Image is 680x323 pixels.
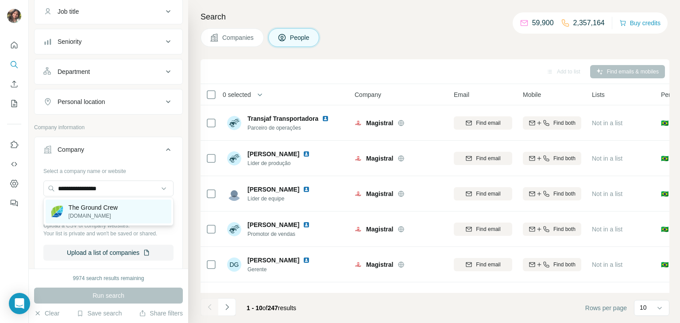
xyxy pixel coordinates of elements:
[476,261,500,269] span: Find email
[201,11,669,23] h4: Search
[35,61,182,82] button: Department
[139,309,183,318] button: Share filters
[7,137,21,153] button: Use Surfe on LinkedIn
[523,187,581,200] button: Find both
[454,152,512,165] button: Find email
[34,123,183,131] p: Company information
[34,309,59,318] button: Clear
[355,261,362,268] img: Logo of Magistral
[7,156,21,172] button: Use Surfe API
[69,203,118,212] p: The Ground Crew
[247,124,332,132] span: Parceiro de operações
[454,90,469,99] span: Email
[592,90,605,99] span: Lists
[553,225,576,233] span: Find both
[592,226,622,233] span: Not in a list
[640,303,647,312] p: 10
[355,190,362,197] img: Logo of Magistral
[58,97,105,106] div: Personal location
[573,18,605,28] p: 2,357,164
[476,154,500,162] span: Find email
[58,67,90,76] div: Department
[247,304,263,311] span: 1 - 10
[661,154,668,163] span: 🇧🇷
[247,115,318,122] span: Transjaf Transportadora
[9,293,30,314] div: Open Intercom Messenger
[227,151,241,165] img: Avatar
[227,187,241,201] img: Avatar
[303,257,310,264] img: LinkedIn logo
[247,230,313,238] span: Promotor de vendas
[7,96,21,112] button: My lists
[222,33,255,42] span: Companies
[303,186,310,193] img: LinkedIn logo
[585,304,627,312] span: Rows per page
[523,90,541,99] span: Mobile
[454,223,512,236] button: Find email
[366,189,393,198] span: Magistral
[247,185,299,194] span: [PERSON_NAME]
[523,223,581,236] button: Find both
[227,116,241,130] img: Avatar
[51,205,63,218] img: The Ground Crew
[43,164,174,175] div: Select a company name or website
[592,190,622,197] span: Not in a list
[7,176,21,192] button: Dashboard
[476,190,500,198] span: Find email
[366,225,393,234] span: Magistral
[476,225,500,233] span: Find email
[661,260,668,269] span: 🇧🇷
[553,190,576,198] span: Find both
[454,187,512,200] button: Find email
[69,212,118,220] p: [DOMAIN_NAME]
[247,256,299,265] span: [PERSON_NAME]
[523,116,581,130] button: Find both
[476,119,500,127] span: Find email
[247,265,313,273] span: Gerente
[77,309,122,318] button: Save search
[58,7,79,16] div: Job title
[303,150,310,158] img: LinkedIn logo
[247,220,299,229] span: [PERSON_NAME]
[247,150,299,158] span: [PERSON_NAME]
[43,230,174,238] p: Your list is private and won't be saved or shared.
[7,37,21,53] button: Quick start
[355,119,362,127] img: Logo of Magistral
[619,17,661,29] button: Buy credits
[247,159,313,167] span: Líder de produção
[247,291,299,300] span: [PERSON_NAME]
[523,258,581,271] button: Find both
[661,225,668,234] span: 🇧🇷
[661,119,668,127] span: 🇧🇷
[7,76,21,92] button: Enrich CSV
[366,260,393,269] span: Magistral
[35,139,182,164] button: Company
[592,155,622,162] span: Not in a list
[322,115,329,122] img: LinkedIn logo
[355,155,362,162] img: Logo of Magistral
[553,154,576,162] span: Find both
[73,274,144,282] div: 9974 search results remaining
[247,304,296,311] span: results
[58,145,84,154] div: Company
[355,90,381,99] span: Company
[592,119,622,127] span: Not in a list
[355,226,362,233] img: Logo of Magistral
[227,293,241,307] img: Avatar
[7,57,21,73] button: Search
[223,90,251,99] span: 0 selected
[454,258,512,271] button: Find email
[454,116,512,130] button: Find email
[35,91,182,112] button: Personal location
[218,298,236,316] button: Navigate to next page
[247,195,313,203] span: Líder de equipe
[303,292,310,299] img: LinkedIn logo
[553,261,576,269] span: Find both
[263,304,268,311] span: of
[290,33,310,42] span: People
[366,154,393,163] span: Magistral
[35,1,182,22] button: Job title
[35,31,182,52] button: Seniority
[523,152,581,165] button: Find both
[553,119,576,127] span: Find both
